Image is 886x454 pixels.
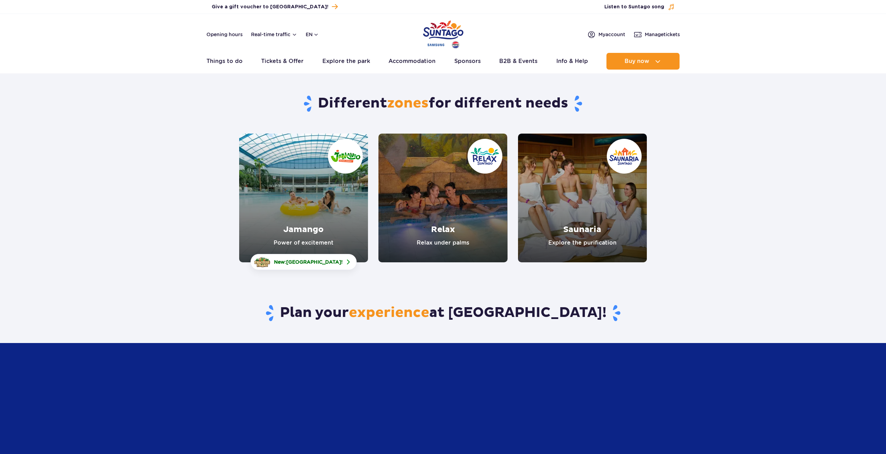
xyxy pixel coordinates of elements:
button: Buy now [606,53,680,70]
a: B2B & Events [499,53,538,70]
h3: Plan your at [GEOGRAPHIC_DATA]! [239,304,647,322]
a: Info & Help [556,53,588,70]
button: Listen to Suntago song [604,3,675,10]
button: en [306,31,319,38]
h1: Different for different needs [239,95,647,113]
a: Managetickets [634,30,680,39]
a: Park of Poland [423,17,463,49]
a: Accommodation [389,53,436,70]
a: Saunaria [518,134,647,262]
a: Explore the park [322,53,370,70]
a: Relax [378,134,507,262]
a: Jamango [239,134,368,262]
a: Things to do [206,53,243,70]
a: Sponsors [454,53,481,70]
a: Opening hours [206,31,243,38]
a: New:[GEOGRAPHIC_DATA]! [251,254,357,270]
span: experience [349,304,429,321]
a: Myaccount [587,30,625,39]
a: Tickets & Offer [261,53,304,70]
span: Listen to Suntago song [604,3,664,10]
span: My account [598,31,625,38]
button: Real-time traffic [251,32,297,37]
span: Give a gift voucher to [GEOGRAPHIC_DATA]! [212,3,328,10]
span: Buy now [625,58,649,64]
a: Give a gift voucher to [GEOGRAPHIC_DATA]! [212,2,338,11]
span: [GEOGRAPHIC_DATA] [286,259,341,265]
span: zones [387,95,429,112]
span: Manage tickets [645,31,680,38]
span: New: ! [274,258,343,265]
